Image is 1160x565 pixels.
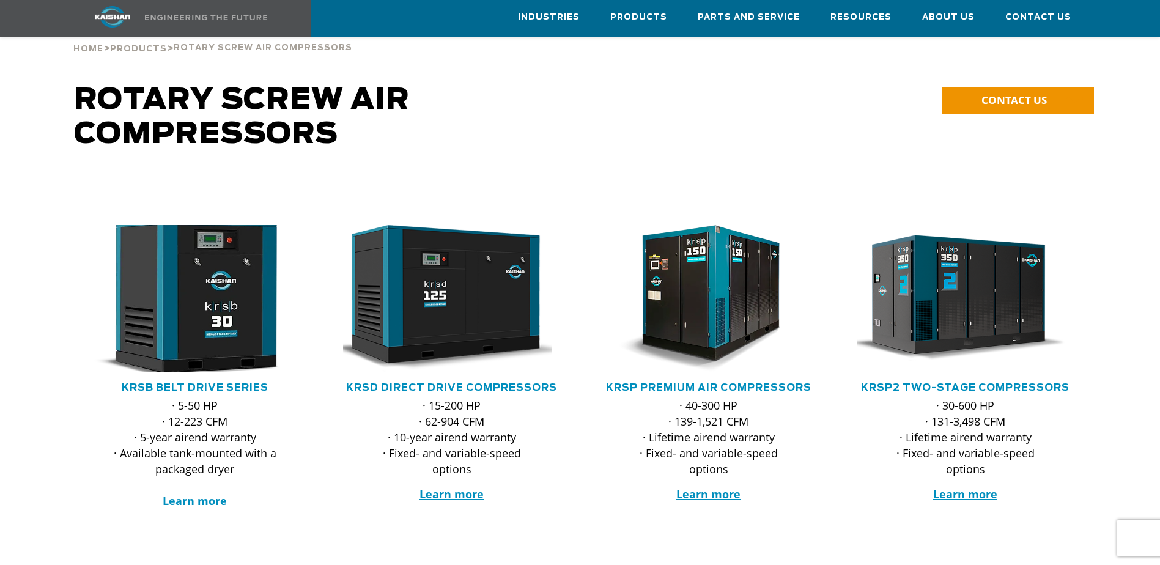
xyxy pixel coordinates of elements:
[73,43,103,54] a: Home
[600,225,818,372] div: krsp150
[111,397,279,509] p: · 5-50 HP · 12-223 CFM · 5-year airend warranty · Available tank-mounted with a packaged dryer
[66,218,306,379] img: krsb30
[419,487,484,501] a: Learn more
[933,487,997,501] a: Learn more
[110,43,167,54] a: Products
[698,10,800,24] span: Parts and Service
[518,10,580,24] span: Industries
[368,397,536,477] p: · 15-200 HP · 62-904 CFM · 10-year airend warranty · Fixed- and variable-speed options
[145,15,267,20] img: Engineering the future
[67,6,158,28] img: kaishan logo
[848,225,1065,372] img: krsp350
[830,1,892,34] a: Resources
[861,383,1069,393] a: KRSP2 Two-Stage Compressors
[73,45,103,53] span: Home
[610,10,667,24] span: Products
[1005,10,1071,24] span: Contact Us
[857,225,1074,372] div: krsp350
[174,44,352,52] span: Rotary Screw Air Compressors
[1005,1,1071,34] a: Contact Us
[676,487,741,501] a: Learn more
[346,383,557,393] a: KRSD Direct Drive Compressors
[606,383,811,393] a: KRSP Premium Air Compressors
[610,1,667,34] a: Products
[881,397,1050,477] p: · 30-600 HP · 131-3,498 CFM · Lifetime airend warranty · Fixed- and variable-speed options
[74,86,410,149] span: Rotary Screw Air Compressors
[343,225,561,372] div: krsd125
[518,1,580,34] a: Industries
[624,397,793,477] p: · 40-300 HP · 139-1,521 CFM · Lifetime airend warranty · Fixed- and variable-speed options
[698,1,800,34] a: Parts and Service
[110,45,167,53] span: Products
[122,383,268,393] a: KRSB Belt Drive Series
[981,93,1047,107] span: CONTACT US
[942,87,1094,114] a: CONTACT US
[591,225,808,372] img: krsp150
[922,10,975,24] span: About Us
[334,225,552,372] img: krsd125
[163,493,227,508] a: Learn more
[830,10,892,24] span: Resources
[86,225,304,372] div: krsb30
[922,1,975,34] a: About Us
